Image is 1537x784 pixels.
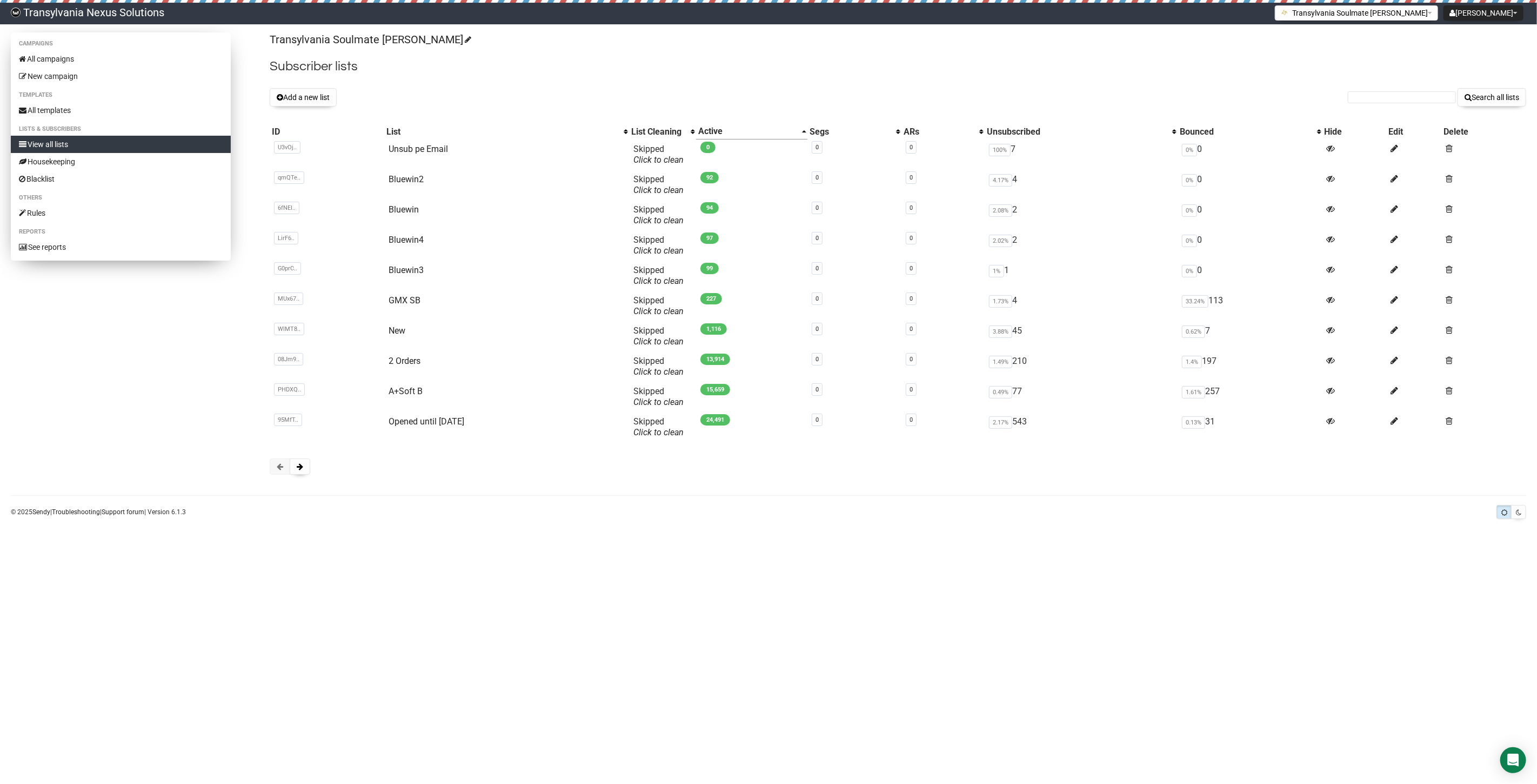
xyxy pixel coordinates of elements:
td: 1 [985,261,1178,291]
a: All campaigns [11,50,231,68]
th: ARs: No sort applied, activate to apply an ascending sort [901,124,985,139]
span: 94 [700,202,719,214]
div: Segs [810,127,891,137]
span: 0% [1182,265,1197,277]
div: ARs [904,127,974,137]
span: 95MfT.. [274,414,302,426]
a: All templates [11,102,231,119]
span: 227 [700,293,722,304]
span: WlMT8.. [274,323,304,335]
div: Open Intercom Messenger [1500,747,1526,773]
span: 6fNEI.. [274,202,299,214]
a: 0 [816,356,819,363]
td: 2 [985,230,1178,261]
a: 0 [816,235,819,242]
div: Bounced [1180,127,1311,137]
img: 586cc6b7d8bc403f0c61b981d947c989 [11,8,21,17]
span: LirF6.. [274,232,298,244]
span: Skipped [633,174,684,195]
a: Click to clean [633,367,684,377]
span: 0% [1182,144,1197,156]
td: 0 [1178,170,1322,200]
div: Active [698,126,797,137]
span: 0% [1182,204,1197,217]
td: 31 [1178,412,1322,442]
span: Skipped [633,265,684,286]
a: Housekeeping [11,153,231,170]
span: Skipped [633,295,684,316]
li: Others [11,191,231,204]
a: Rules [11,204,231,222]
a: 0 [816,265,819,272]
td: 0 [1178,200,1322,230]
a: Click to clean [633,215,684,225]
a: See reports [11,238,231,256]
span: Skipped [633,325,684,347]
span: 0 [700,142,716,153]
td: 2 [985,200,1178,230]
th: Active: Ascending sort applied, activate to apply a descending sort [696,124,807,139]
li: Reports [11,225,231,238]
span: 2.02% [989,235,1012,247]
a: Bluewin2 [389,174,424,184]
a: 0 [910,174,913,181]
span: Skipped [633,235,684,256]
h2: Subscriber lists [270,57,1526,76]
th: Edit: No sort applied, sorting is disabled [1387,124,1442,139]
span: 4.17% [989,174,1012,187]
span: qmQTe.. [274,171,304,184]
button: Transylvania Soulmate [PERSON_NAME] [1275,5,1438,21]
a: Opened until [DATE] [389,416,464,427]
span: 1% [989,265,1004,277]
div: Hide [1325,127,1385,137]
span: Skipped [633,204,684,225]
span: 1.49% [989,356,1012,368]
a: New [389,325,405,336]
span: 1,116 [700,323,727,335]
a: 0 [910,144,913,151]
span: U3vOj.. [274,141,300,154]
span: 100% [989,144,1011,156]
div: Delete [1444,127,1524,137]
td: 0 [1178,230,1322,261]
span: Skipped [633,356,684,377]
a: Click to clean [633,397,684,407]
span: 1.4% [1182,356,1202,368]
span: 92 [700,172,719,183]
span: Skipped [633,416,684,437]
th: Segs: No sort applied, activate to apply an ascending sort [807,124,901,139]
span: 0.13% [1182,416,1205,429]
div: Edit [1389,127,1440,137]
a: 0 [816,295,819,302]
td: 7 [1178,321,1322,351]
td: 0 [1178,261,1322,291]
div: List Cleaning [631,127,685,137]
span: 0% [1182,174,1197,187]
a: Troubleshooting [52,508,100,516]
th: List: No sort applied, activate to apply an ascending sort [384,124,629,139]
a: 0 [910,416,913,423]
td: 257 [1178,382,1322,412]
button: Add a new list [270,88,337,107]
td: 45 [985,321,1178,351]
span: 97 [700,232,719,244]
a: GMX SB [389,295,420,305]
a: 0 [910,356,913,363]
span: Skipped [633,386,684,407]
td: 77 [985,382,1178,412]
a: View all lists [11,136,231,153]
a: 0 [816,416,819,423]
button: Search all lists [1458,88,1526,107]
a: Click to clean [633,185,684,195]
span: 1.73% [989,295,1012,308]
a: Click to clean [633,427,684,437]
a: 0 [910,386,913,393]
a: Sendy [32,508,50,516]
a: Click to clean [633,336,684,347]
th: Bounced: No sort applied, activate to apply an ascending sort [1178,124,1322,139]
a: Bluewin3 [389,265,424,275]
a: Blacklist [11,170,231,188]
span: PHDXQ.. [274,383,305,396]
td: 113 [1178,291,1322,321]
a: 0 [816,386,819,393]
